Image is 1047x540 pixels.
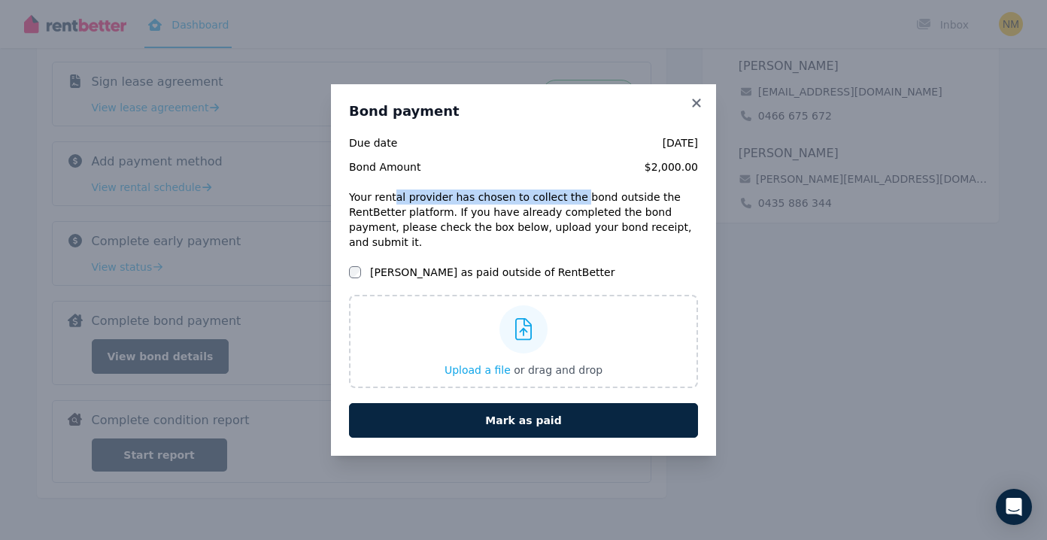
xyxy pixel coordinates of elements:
[349,102,698,120] h3: Bond payment
[445,363,602,378] button: Upload a file or drag and drop
[463,135,698,150] span: [DATE]
[463,159,698,174] span: $2,000.00
[445,364,511,376] span: Upload a file
[514,364,602,376] span: or drag and drop
[349,403,698,438] button: Mark as paid
[349,135,454,150] span: Due date
[370,265,615,280] label: [PERSON_NAME] as paid outside of RentBetter
[349,159,454,174] span: Bond Amount
[349,190,698,250] div: Your rental provider has chosen to collect the bond outside the RentBetter platform. If you have ...
[996,489,1032,525] div: Open Intercom Messenger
